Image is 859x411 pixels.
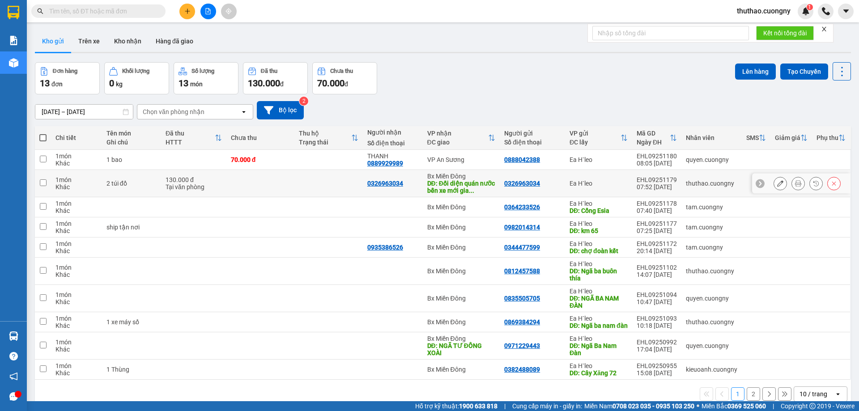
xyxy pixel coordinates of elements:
div: EHL09251177 [637,220,677,227]
div: HTTT [166,139,215,146]
div: 70.000 đ [231,156,290,163]
div: 20:14 [DATE] [637,247,677,254]
span: đ [280,81,284,88]
button: 1 [731,387,744,401]
div: Tại văn phòng [166,183,222,191]
span: close [821,26,827,32]
div: Bx Miền Đông [427,173,496,180]
div: Ea H`leo [570,315,628,322]
div: 07:40 [DATE] [637,207,677,214]
span: message [9,392,18,401]
button: Lên hàng [735,64,776,80]
div: Tên món [106,130,157,137]
span: plus [184,8,191,14]
div: Ea H`leo [570,156,628,163]
div: Ea H`leo [570,240,628,247]
span: 70.000 [317,78,344,89]
button: Hàng đã giao [149,30,200,52]
span: ⚪️ [697,404,699,408]
div: 10:47 [DATE] [637,298,677,305]
th: Toggle SortBy [812,126,850,150]
div: THANH [367,153,418,160]
div: Người gửi [504,130,561,137]
div: Ngày ĐH [637,139,670,146]
button: Kết nối tổng đài [756,26,814,40]
span: Miền Nam [584,401,694,411]
div: Chưa thu [231,134,290,141]
svg: open [240,108,247,115]
div: thuthao.cuongny [686,180,737,187]
button: aim [221,4,237,19]
span: notification [9,372,18,381]
div: Người nhận [367,129,418,136]
div: 1 món [55,240,98,247]
div: 1 món [55,264,98,271]
button: Kho nhận [107,30,149,52]
div: 0812457588 [504,267,540,275]
img: phone-icon [822,7,830,15]
div: 0364233526 [504,203,540,211]
div: VP nhận [427,130,489,137]
div: Ea H`leo [570,362,628,369]
div: 0326963034 [504,180,540,187]
div: Khác [55,227,98,234]
th: Toggle SortBy [565,126,632,150]
div: 0869384294 [504,318,540,326]
div: ship tận nơi [106,224,157,231]
div: tam.cuongny [686,224,737,231]
div: 2 túi đồ [106,180,157,187]
span: kg [116,81,123,88]
div: Ea H`leo [570,288,628,295]
button: Bộ lọc [257,101,304,119]
th: Toggle SortBy [423,126,500,150]
button: caret-down [838,4,854,19]
div: Sửa đơn hàng [774,177,787,190]
div: 14:07 [DATE] [637,271,677,278]
div: Bx Miền Đông [427,318,496,326]
div: 0982014314 [504,224,540,231]
div: DĐ: Ngã Ba Nam Đàn [570,342,628,356]
div: 0971229443 [504,342,540,349]
div: 130.000 đ [166,176,222,183]
span: đơn [51,81,63,88]
span: 0 [109,78,114,89]
div: thuthao.cuongny [686,318,737,326]
span: Cung cấp máy in - giấy in: [512,401,582,411]
button: Kho gửi [35,30,71,52]
div: Khác [55,207,98,214]
img: icon-new-feature [802,7,810,15]
div: kieuoanh.cuongny [686,366,737,373]
div: Khác [55,298,98,305]
div: quyen.cuongny [686,342,737,349]
div: 07:52 [DATE] [637,183,677,191]
div: Phụ thu [816,134,838,141]
span: 1 [808,4,811,10]
div: 1 món [55,220,98,227]
div: thuthao.cuongny [686,267,737,275]
button: plus [179,4,195,19]
th: Toggle SortBy [770,126,812,150]
button: 2 [747,387,760,401]
div: Ea H`leo [570,260,628,267]
svg: open [834,390,842,398]
span: 13 [40,78,50,89]
div: Mã GD [637,130,670,137]
img: warehouse-icon [9,58,18,68]
div: Khác [55,271,98,278]
div: 07:25 [DATE] [637,227,677,234]
div: 08:05 [DATE] [637,160,677,167]
div: Chọn văn phòng nhận [143,107,204,116]
span: Kết nối tổng đài [763,28,807,38]
div: 0835505705 [504,295,540,302]
img: warehouse-icon [9,331,18,341]
span: question-circle [9,352,18,360]
div: Ea H`leo [570,335,628,342]
sup: 1 [807,4,813,10]
div: 1 xe máy số [106,318,157,326]
th: Toggle SortBy [742,126,770,150]
span: đ [344,81,348,88]
div: 17:04 [DATE] [637,346,677,353]
div: EHL09251094 [637,291,677,298]
div: Ea H`leo [570,200,628,207]
th: Toggle SortBy [294,126,362,150]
